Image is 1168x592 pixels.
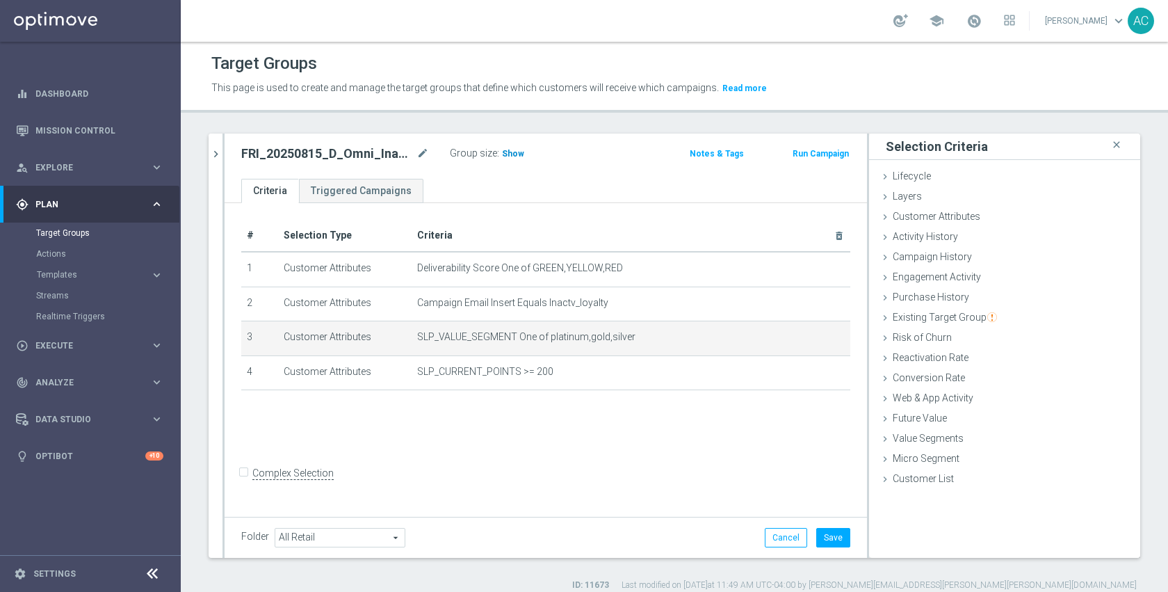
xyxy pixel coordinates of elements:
td: Customer Attributes [278,252,412,287]
th: # [241,220,278,252]
a: Optibot [35,438,145,474]
td: Customer Attributes [278,355,412,390]
span: Web & App Activity [893,392,973,403]
div: Templates [36,264,179,285]
a: Triggered Campaigns [299,179,423,203]
span: Explore [35,163,150,172]
i: lightbulb [16,450,29,463]
h1: Target Groups [211,54,317,74]
i: mode_edit [416,145,429,162]
button: gps_fixed Plan keyboard_arrow_right [15,199,164,210]
span: SLP_CURRENT_POINTS >= 200 [417,366,553,378]
button: Cancel [765,528,807,547]
a: Mission Control [35,112,163,149]
i: play_circle_outline [16,339,29,352]
td: 2 [241,287,278,321]
div: Data Studio keyboard_arrow_right [15,414,164,425]
span: SLP_VALUE_SEGMENT One of platinum,gold,silver [417,331,635,343]
i: settings [14,568,26,580]
button: Run Campaign [791,146,850,161]
div: Actions [36,243,179,264]
label: Last modified on [DATE] at 11:49 AM UTC-04:00 by [PERSON_NAME][EMAIL_ADDRESS][PERSON_NAME][PERSON... [622,579,1137,591]
span: Existing Target Group [893,312,997,323]
button: Templates keyboard_arrow_right [36,269,164,280]
i: track_changes [16,376,29,389]
td: 1 [241,252,278,287]
i: chevron_right [209,147,222,161]
div: Explore [16,161,150,174]
div: Mission Control [16,112,163,149]
span: Plan [35,200,150,209]
span: Show [502,149,524,159]
label: Complex Selection [252,467,334,480]
span: Risk of Churn [893,332,952,343]
span: Micro Segment [893,453,959,464]
i: keyboard_arrow_right [150,413,163,426]
span: Purchase History [893,291,969,303]
span: Execute [35,342,150,350]
button: Mission Control [15,125,164,136]
span: Engagement Activity [893,271,981,282]
span: Criteria [417,230,453,241]
span: Templates [37,271,136,279]
span: Data Studio [35,415,150,424]
span: Campaign Email Insert Equals Inactv_loyalty [417,297,608,309]
span: Analyze [35,378,150,387]
div: Realtime Triggers [36,306,179,327]
span: Customer Attributes [893,211,980,222]
td: 3 [241,321,278,356]
span: keyboard_arrow_down [1111,13,1126,29]
div: Optibot [16,438,163,474]
i: gps_fixed [16,198,29,211]
label: Folder [241,531,269,543]
div: Target Groups [36,223,179,243]
div: +10 [145,451,163,461]
span: Reactivation Rate [893,352,968,363]
button: Read more [721,81,768,96]
button: person_search Explore keyboard_arrow_right [15,162,164,173]
a: Target Groups [36,227,145,239]
div: Templates [37,271,150,279]
th: Selection Type [278,220,412,252]
i: close [1110,136,1124,154]
i: keyboard_arrow_right [150,198,163,211]
div: Dashboard [16,75,163,112]
a: Criteria [241,179,299,203]
a: Settings [33,570,76,578]
a: Actions [36,248,145,259]
button: equalizer Dashboard [15,88,164,99]
div: Plan [16,198,150,211]
h2: FRI_20250815_D_Omni_Inactv_Accounts [241,145,414,162]
button: play_circle_outline Execute keyboard_arrow_right [15,340,164,351]
span: Value Segments [893,433,964,444]
div: track_changes Analyze keyboard_arrow_right [15,377,164,388]
div: Streams [36,285,179,306]
a: Dashboard [35,75,163,112]
div: AC [1128,8,1154,34]
i: keyboard_arrow_right [150,161,163,174]
span: Lifecycle [893,170,931,182]
div: Analyze [16,376,150,389]
span: Layers [893,191,922,202]
span: Future Value [893,413,947,424]
span: This page is used to create and manage the target groups that define which customers will receive... [211,82,719,93]
i: person_search [16,161,29,174]
label: Group size [450,147,497,159]
div: Data Studio [16,413,150,426]
span: Customer List [893,473,954,484]
button: Save [816,528,850,547]
td: Customer Attributes [278,321,412,356]
i: keyboard_arrow_right [150,376,163,389]
a: [PERSON_NAME]keyboard_arrow_down [1044,10,1128,31]
span: Activity History [893,231,958,242]
i: keyboard_arrow_right [150,339,163,352]
label: ID: 11673 [572,579,609,591]
h3: Selection Criteria [886,138,988,154]
button: chevron_right [209,134,222,175]
a: Realtime Triggers [36,311,145,322]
